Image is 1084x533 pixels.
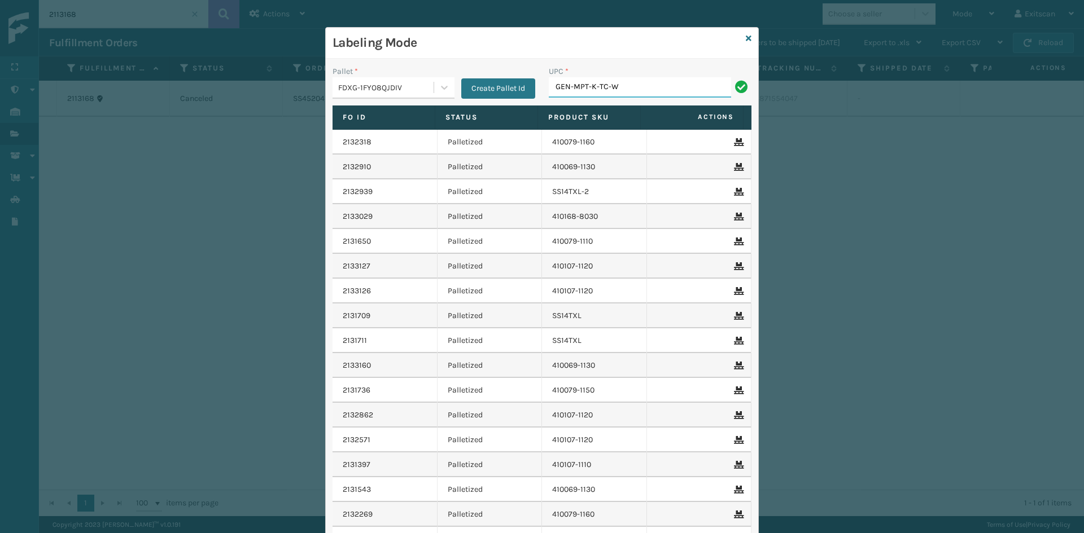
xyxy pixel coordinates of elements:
i: Remove From Pallet [734,461,741,469]
label: Product SKU [548,112,630,122]
i: Remove From Pallet [734,163,741,171]
span: Actions [644,108,741,126]
td: 410079-1160 [542,502,647,527]
td: 410107-1120 [542,254,647,279]
div: FDXG-1FYO8QJDIV [338,82,435,94]
td: Palletized [438,378,543,403]
i: Remove From Pallet [734,411,741,419]
i: Remove From Pallet [734,386,741,394]
td: 410079-1160 [542,130,647,155]
a: 2133127 [343,261,370,272]
td: 410107-1120 [542,279,647,303]
td: Palletized [438,254,543,279]
a: 2131736 [343,385,370,396]
td: Palletized [438,179,543,204]
i: Remove From Pallet [734,138,741,146]
i: Remove From Pallet [734,486,741,494]
i: Remove From Pallet [734,287,741,295]
a: 2131711 [343,335,367,346]
td: Palletized [438,229,543,254]
td: Palletized [438,428,543,452]
td: 410107-1120 [542,428,647,452]
td: Palletized [438,279,543,303]
a: 2133029 [343,211,373,222]
a: 2132939 [343,186,373,197]
i: Remove From Pallet [734,237,741,245]
label: Fo Id [343,112,425,122]
td: 410168-8030 [542,204,647,229]
td: SS14TXL [542,328,647,353]
a: 2131650 [343,236,371,247]
i: Remove From Pallet [734,337,741,345]
a: 2131397 [343,459,370,470]
td: 410069-1130 [542,477,647,502]
td: SS14TXL [542,303,647,328]
td: 410069-1130 [542,155,647,179]
label: UPC [549,65,569,77]
td: 410069-1130 [542,353,647,378]
td: Palletized [438,155,543,179]
a: 2133126 [343,285,371,297]
label: Status [445,112,527,122]
a: 2133160 [343,360,371,371]
i: Remove From Pallet [734,436,741,444]
td: 410107-1120 [542,403,647,428]
td: Palletized [438,403,543,428]
a: 2132910 [343,161,371,173]
a: 2132318 [343,136,371,148]
td: Palletized [438,303,543,328]
i: Remove From Pallet [734,188,741,196]
td: 410079-1110 [542,229,647,254]
td: Palletized [438,502,543,527]
button: Create Pallet Id [461,78,535,99]
td: 410079-1150 [542,378,647,403]
td: Palletized [438,204,543,229]
td: Palletized [438,477,543,502]
td: Palletized [438,452,543,477]
a: 2132571 [343,434,370,446]
i: Remove From Pallet [734,510,741,518]
h3: Labeling Mode [333,34,741,51]
td: Palletized [438,130,543,155]
i: Remove From Pallet [734,362,741,369]
a: 2132269 [343,509,373,520]
i: Remove From Pallet [734,262,741,270]
i: Remove From Pallet [734,213,741,221]
td: Palletized [438,353,543,378]
a: 2131709 [343,310,370,321]
a: 2132862 [343,409,373,421]
td: Palletized [438,328,543,353]
label: Pallet [333,65,358,77]
a: 2131543 [343,484,371,495]
i: Remove From Pallet [734,312,741,320]
td: SS14TXL-2 [542,179,647,204]
td: 410107-1110 [542,452,647,477]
